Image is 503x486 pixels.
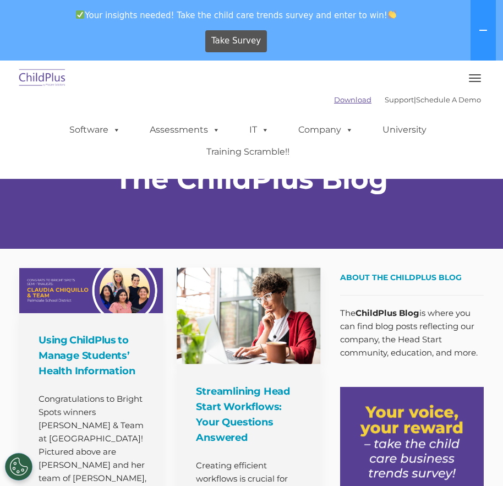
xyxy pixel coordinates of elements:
[356,308,419,318] strong: ChildPlus Blog
[196,383,304,445] h4: Streamlining Head Start Workflows: Your Questions Answered
[371,119,438,141] a: University
[205,30,267,52] a: Take Survey
[287,119,364,141] a: Company
[39,332,146,379] h4: Using ChildPlus to Manage Students’ Health Information
[4,4,468,26] span: Your insights needed! Take the child care trends survey and enter to win!
[238,119,280,141] a: IT
[177,268,320,364] a: Streamlining Head Start Workflows: Your Questions Answered
[195,141,300,163] a: Training Scramble!!
[76,10,84,19] img: ✅
[58,119,132,141] a: Software
[340,272,462,282] span: About the ChildPlus Blog
[19,268,163,313] a: Using ChildPlus to Manage Students’ Health Information
[416,95,481,104] a: Schedule A Demo
[5,453,32,480] button: Cookies Settings
[334,95,371,104] a: Download
[115,162,388,196] strong: The ChildPlus Blog
[340,307,484,359] p: The is where you can find blog posts reflecting our company, the Head Start community, education,...
[334,95,481,104] font: |
[385,95,414,104] a: Support
[388,10,396,19] img: 👏
[17,65,68,91] img: ChildPlus by Procare Solutions
[211,31,261,51] span: Take Survey
[139,119,231,141] a: Assessments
